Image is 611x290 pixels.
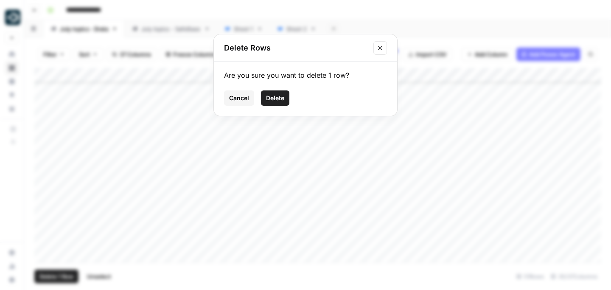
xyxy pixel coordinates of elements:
button: Cancel [224,90,254,106]
h2: Delete Rows [224,42,368,54]
button: Delete [261,90,289,106]
div: Are you sure you want to delete 1 row? [224,70,387,80]
span: Cancel [229,94,249,102]
span: Delete [266,94,284,102]
button: Close modal [373,41,387,55]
